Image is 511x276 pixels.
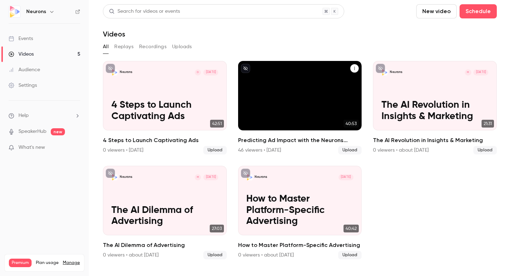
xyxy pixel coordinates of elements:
[210,120,224,128] span: 42:51
[114,41,133,52] button: Replays
[51,128,65,135] span: new
[9,82,37,89] div: Settings
[381,100,489,122] p: The AI Revolution in Insights & Marketing
[103,147,143,154] div: 0 viewers • [DATE]
[203,251,227,259] span: Upload
[111,100,219,122] p: 4 Steps to Launch Captivating Ads
[103,241,227,249] h2: The AI Dilemma of Advertising
[254,175,267,179] p: Neurons
[373,147,429,154] div: 0 viewers • about [DATE]
[203,69,218,75] span: [DATE]
[376,64,385,73] button: unpublished
[18,112,29,119] span: Help
[9,35,33,42] div: Events
[109,8,180,15] div: Search for videos or events
[63,260,80,266] a: Manage
[238,147,281,154] div: 46 viewers • [DATE]
[111,205,219,227] p: The AI Dilemma of Advertising
[103,61,227,154] li: 4 Steps to Launch Captivating Ads
[172,41,192,52] button: Uploads
[103,136,227,145] h2: 4 Steps to Launch Captivating Ads
[103,166,227,259] li: The AI Dilemma of Advertising
[238,252,294,259] div: 0 viewers • about [DATE]
[9,51,34,58] div: Videos
[103,252,159,259] div: 0 viewers • about [DATE]
[9,259,32,267] span: Premium
[106,64,115,73] button: unpublished
[194,69,201,76] div: D
[9,66,40,73] div: Audience
[72,145,80,151] iframe: Noticeable Trigger
[338,251,362,259] span: Upload
[120,175,132,179] p: Neurons
[120,70,132,74] p: Neurons
[373,136,497,145] h2: The AI Revolution in Insights & Marketing
[338,146,362,154] span: Upload
[373,61,497,154] li: The AI Revolution in Insights & Marketing
[373,61,497,154] a: The AI Revolution in Insights & MarketingNeuronsM[DATE]The AI Revolution in Insights & Marketing2...
[18,144,45,151] span: What's new
[473,69,488,75] span: [DATE]
[203,146,227,154] span: Upload
[416,4,457,18] button: New video
[238,61,362,154] li: Predicting Ad Impact with the Neurons Impact Score
[194,174,201,181] div: M
[246,193,353,227] p: How to Master Platform-Specific Advertising
[238,166,362,259] li: How to Master Platform-Specific Advertising
[103,30,125,38] h1: Videos
[238,61,362,154] a: 40:53Predicting Ad Impact with the Neurons Impact Score46 viewers • [DATE]Upload
[339,174,353,180] span: [DATE]
[18,128,46,135] a: SpeakerHub
[203,174,218,180] span: [DATE]
[103,4,497,272] section: Videos
[460,4,497,18] button: Schedule
[26,8,46,15] h6: Neurons
[238,241,362,249] h2: How to Master Platform-Specific Advertising
[103,61,497,259] ul: Videos
[473,146,497,154] span: Upload
[36,260,59,266] span: Plan usage
[9,112,80,119] li: help-dropdown-opener
[103,41,109,52] button: All
[238,166,362,259] a: How to Master Platform-Specific AdvertisingNeurons[DATE]How to Master Platform-Specific Advertisi...
[103,61,227,154] a: 4 Steps to Launch Captivating AdsNeuronsD[DATE]4 Steps to Launch Captivating Ads42:514 Steps to L...
[238,136,362,145] h2: Predicting Ad Impact with the Neurons Impact Score
[241,169,250,178] button: unpublished
[344,120,359,128] span: 40:53
[103,166,227,259] a: The AI Dilemma of AdvertisingNeuronsM[DATE]The AI Dilemma of Advertising27:03The AI Dilemma of Ad...
[482,120,494,128] span: 21:31
[210,225,224,232] span: 27:03
[139,41,166,52] button: Recordings
[344,225,359,232] span: 40:42
[9,6,20,17] img: Neurons
[106,169,115,178] button: unpublished
[465,69,471,76] div: M
[241,64,250,73] button: unpublished
[390,70,402,74] p: Neurons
